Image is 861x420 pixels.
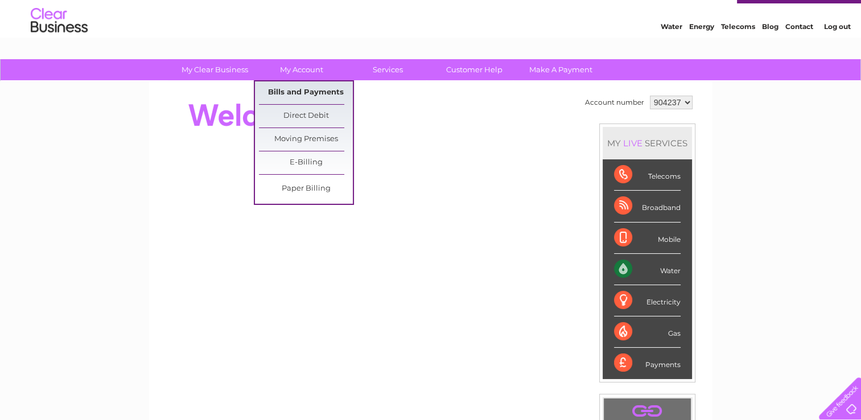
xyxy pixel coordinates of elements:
[254,59,348,80] a: My Account
[162,6,700,55] div: Clear Business is a trading name of Verastar Limited (registered in [GEOGRAPHIC_DATA] No. 3667643...
[823,48,850,57] a: Log out
[614,191,681,222] div: Broadband
[341,59,435,80] a: Services
[259,128,353,151] a: Moving Premises
[646,6,725,20] a: 0333 014 3131
[582,93,647,112] td: Account number
[259,105,353,127] a: Direct Debit
[168,59,262,80] a: My Clear Business
[614,348,681,378] div: Payments
[259,151,353,174] a: E-Billing
[259,178,353,200] a: Paper Billing
[614,316,681,348] div: Gas
[514,59,608,80] a: Make A Payment
[30,30,88,64] img: logo.png
[614,223,681,254] div: Mobile
[621,138,645,149] div: LIVE
[614,159,681,191] div: Telecoms
[785,48,813,57] a: Contact
[259,81,353,104] a: Bills and Payments
[603,127,692,159] div: MY SERVICES
[762,48,778,57] a: Blog
[614,285,681,316] div: Electricity
[689,48,714,57] a: Energy
[427,59,521,80] a: Customer Help
[661,48,682,57] a: Water
[721,48,755,57] a: Telecoms
[614,254,681,285] div: Water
